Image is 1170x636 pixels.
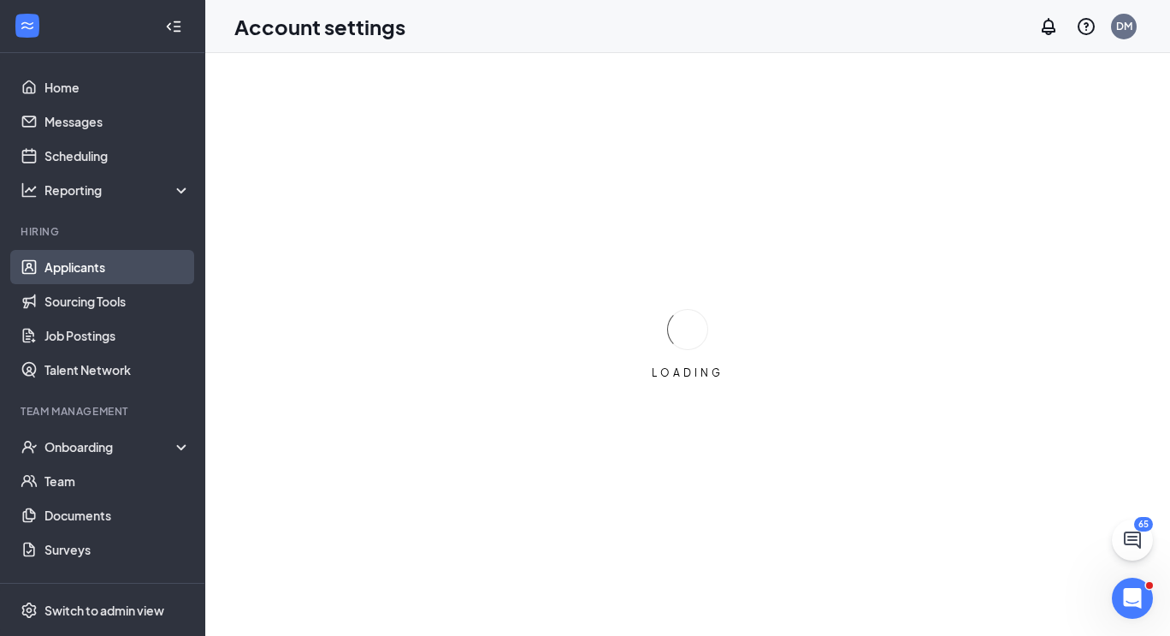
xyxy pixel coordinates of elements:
a: Applicants [44,250,191,284]
div: Reporting [44,181,192,199]
div: Hiring [21,224,187,239]
a: Team [44,464,191,498]
svg: Analysis [21,181,38,199]
svg: Notifications [1038,16,1059,37]
a: Sourcing Tools [44,284,191,318]
a: Documents [44,498,191,532]
a: Scheduling [44,139,191,173]
a: Job Postings [44,318,191,353]
svg: QuestionInfo [1076,16,1096,37]
svg: WorkstreamLogo [19,17,36,34]
div: Onboarding [44,438,176,455]
h1: Account settings [234,12,405,41]
a: Home [44,70,191,104]
svg: Collapse [165,18,182,35]
div: DM [1116,19,1132,33]
div: Switch to admin view [44,602,164,619]
a: Messages [44,104,191,139]
button: ChatActive [1112,520,1153,561]
div: 65 [1134,517,1153,532]
a: Surveys [44,532,191,567]
iframe: Intercom live chat [1112,578,1153,619]
a: Talent Network [44,353,191,387]
svg: ChatActive [1122,530,1143,550]
div: Team Management [21,404,187,419]
svg: Settings [21,602,38,619]
div: LOADING [645,366,730,380]
svg: UserCheck [21,438,38,455]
